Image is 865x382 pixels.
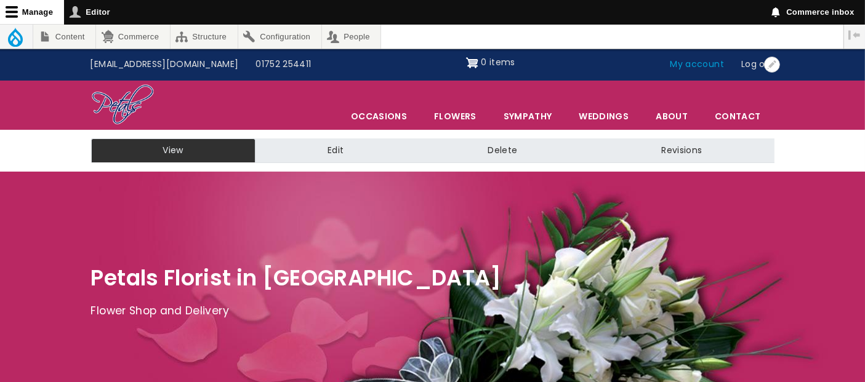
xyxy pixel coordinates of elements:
a: People [322,25,381,49]
a: Delete [416,138,589,163]
a: Configuration [238,25,321,49]
nav: Tabs [82,138,784,163]
a: 01752 254411 [247,53,320,76]
a: Revisions [589,138,774,163]
p: Flower Shop and Delivery [91,302,774,320]
a: About [643,103,701,129]
span: Occasions [338,103,420,129]
a: Commerce [96,25,169,49]
a: Structure [171,25,238,49]
span: Weddings [566,103,642,129]
a: Contact [702,103,773,129]
button: Open User account menu configuration options [764,57,780,73]
a: My account [662,53,733,76]
a: Edit [255,138,416,163]
a: View [91,138,255,163]
a: Shopping cart 0 items [466,53,515,73]
span: Petals Florist in [GEOGRAPHIC_DATA] [91,263,502,293]
img: Shopping cart [466,53,478,73]
span: 0 items [481,56,515,68]
a: Content [33,25,95,49]
a: Log out [733,53,783,76]
button: Vertical orientation [844,25,865,46]
a: [EMAIL_ADDRESS][DOMAIN_NAME] [82,53,247,76]
a: Sympathy [491,103,565,129]
a: Flowers [421,103,489,129]
img: Home [91,84,155,127]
